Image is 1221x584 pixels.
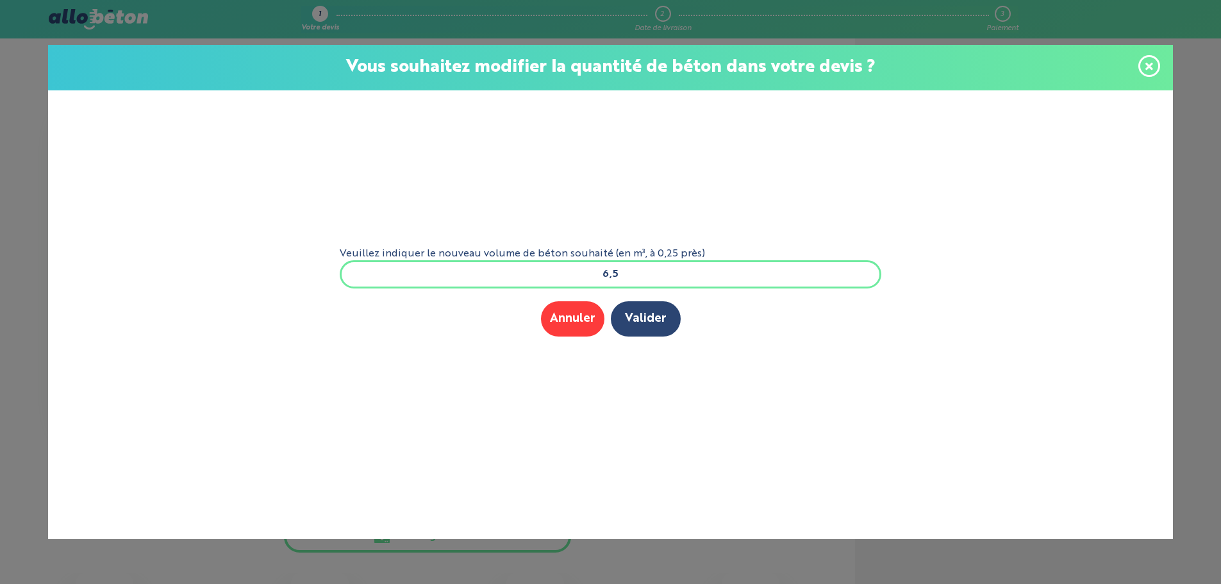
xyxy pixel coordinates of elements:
button: Annuler [541,301,604,337]
input: xxx [340,260,882,288]
p: Vous souhaitez modifier la quantité de béton dans votre devis ? [61,58,1160,78]
label: Veuillez indiquer le nouveau volume de béton souhaité (en m³, à 0,25 près) [340,248,882,260]
iframe: Help widget launcher [1107,534,1207,570]
button: Valider [611,301,681,337]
